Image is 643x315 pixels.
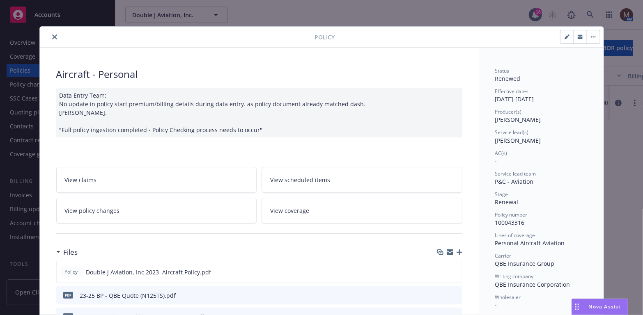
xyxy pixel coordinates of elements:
a: View claims [56,167,257,193]
span: Carrier [495,252,512,259]
span: [PERSON_NAME] [495,137,541,144]
span: QBE Insurance Group [495,260,555,267]
span: Writing company [495,273,534,280]
span: View claims [65,176,97,184]
button: close [50,32,60,42]
span: pdf [63,292,73,298]
a: View scheduled items [262,167,462,193]
span: View coverage [270,206,309,215]
div: Drag to move [572,299,582,315]
span: - [495,301,497,309]
span: Policy number [495,211,528,218]
span: Stage [495,191,508,198]
a: View coverage [262,198,462,224]
div: Data Entry Team: No update in policy start premium/billing details during data entry. as policy d... [56,88,462,137]
div: 23-25 BP - QBE Quote (N125TS).pdf [80,291,176,300]
span: 100043316 [495,219,525,226]
span: Service lead team [495,170,536,177]
span: View scheduled items [270,176,330,184]
span: Producer(s) [495,108,522,115]
span: Renewal [495,198,519,206]
span: Lines of coverage [495,232,535,239]
button: download file [439,291,445,300]
span: Personal Aircraft Aviation [495,239,565,247]
span: Service lead(s) [495,129,529,136]
span: [PERSON_NAME] [495,116,541,123]
button: Nova Assist [572,299,628,315]
span: Wholesaler [495,294,521,301]
span: Nova Assist [589,303,621,310]
span: Double J Aviation, Inc 2023 Aircraft Policy.pdf [86,268,211,276]
button: preview file [452,291,459,300]
span: P&C - Aviation [495,178,534,185]
button: download file [438,268,445,276]
h3: Files [64,247,78,258]
button: preview file [451,268,459,276]
span: - [495,157,497,165]
a: View policy changes [56,198,257,224]
div: Aircraft - Personal [56,67,462,81]
span: Policy [315,33,335,41]
span: AC(s) [495,150,508,157]
div: [DATE] - [DATE] [495,88,587,103]
span: Renewed [495,75,521,82]
div: Files [56,247,78,258]
span: View policy changes [65,206,120,215]
span: Policy [63,268,80,276]
span: Effective dates [495,88,529,95]
span: Status [495,67,510,74]
span: QBE Insurance Corporation [495,281,570,288]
